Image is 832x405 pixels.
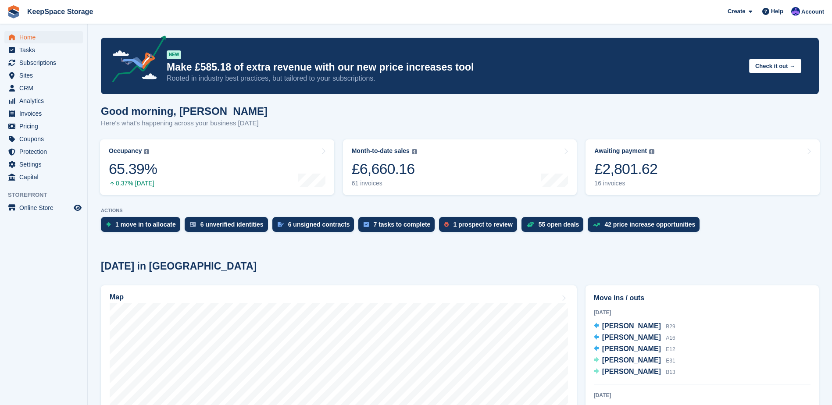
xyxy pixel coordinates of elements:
[109,147,142,155] div: Occupancy
[602,345,661,352] span: [PERSON_NAME]
[604,221,695,228] div: 42 price increase opportunities
[19,69,72,82] span: Sites
[4,158,83,171] a: menu
[728,7,745,16] span: Create
[100,139,334,195] a: Occupancy 65.39% 0.37% [DATE]
[167,74,742,83] p: Rooted in industry best practices, but tailored to your subscriptions.
[594,147,647,155] div: Awaiting payment
[527,221,534,227] img: deal-1b604bf984904fb50ccaf53a9ad4b4a5d6e5aea283cecdc64d6e3604feb123c2.svg
[106,222,111,227] img: move_ins_to_allocate_icon-fdf77a2bb77ea45bf5b3d319d69a93e2d87916cf1d5bf7949dd705db3b84f3ca.svg
[444,222,449,227] img: prospect-51fa495bee0391a8d652442698ab0144808aea92771e9ea1ae160a38d050c398.svg
[4,95,83,107] a: menu
[594,293,811,303] h2: Move ins / outs
[101,217,185,236] a: 1 move in to allocate
[4,202,83,214] a: menu
[749,59,801,73] button: Check it out →
[4,171,83,183] a: menu
[666,346,675,352] span: E12
[593,223,600,227] img: price_increase_opportunities-93ffe204e8149a01c8c9dc8f82e8f89637d9d84a8eef4429ea346261dce0b2c0.svg
[109,160,157,178] div: 65.39%
[352,180,417,187] div: 61 invoices
[666,369,675,375] span: B13
[602,322,661,330] span: [PERSON_NAME]
[586,139,820,195] a: Awaiting payment £2,801.62 16 invoices
[453,221,512,228] div: 1 prospect to review
[4,31,83,43] a: menu
[4,120,83,132] a: menu
[602,368,661,375] span: [PERSON_NAME]
[594,180,657,187] div: 16 invoices
[594,344,675,355] a: [PERSON_NAME] E12
[594,332,675,344] a: [PERSON_NAME] A16
[4,57,83,69] a: menu
[190,222,196,227] img: verify_identity-adf6edd0f0f0b5bbfe63781bf79b02c33cf7c696d77639b501bdc392416b5a36.svg
[594,391,811,399] div: [DATE]
[4,107,83,120] a: menu
[19,133,72,145] span: Coupons
[594,309,811,316] div: [DATE]
[352,147,410,155] div: Month-to-date sales
[19,44,72,56] span: Tasks
[771,7,783,16] span: Help
[594,355,675,366] a: [PERSON_NAME] E31
[19,82,72,94] span: CRM
[4,82,83,94] a: menu
[101,208,819,213] p: ACTIONS
[19,95,72,107] span: Analytics
[115,221,176,228] div: 1 move in to allocate
[101,118,268,128] p: Here's what's happening across your business [DATE]
[19,158,72,171] span: Settings
[4,69,83,82] a: menu
[666,323,675,330] span: B29
[288,221,350,228] div: 6 unsigned contracts
[19,120,72,132] span: Pricing
[594,160,657,178] div: £2,801.62
[588,217,704,236] a: 42 price increase opportunities
[167,50,181,59] div: NEW
[72,202,83,213] a: Preview store
[602,356,661,364] span: [PERSON_NAME]
[105,36,166,85] img: price-adjustments-announcement-icon-8257ccfd72463d97f412b2fc003d46551f7dbcb40ab6d574587a9cd5c0d94...
[364,222,369,227] img: task-75834270c22a3079a89374b754ae025e5fb1db73e45f91037f5363f120a921f8.svg
[412,149,417,154] img: icon-info-grey-7440780725fd019a000dd9b08b2336e03edf1995a4989e88bcd33f0948082b44.svg
[4,44,83,56] a: menu
[19,57,72,69] span: Subscriptions
[19,107,72,120] span: Invoices
[109,180,157,187] div: 0.37% [DATE]
[801,7,824,16] span: Account
[8,191,87,199] span: Storefront
[594,366,675,378] a: [PERSON_NAME] B13
[521,217,588,236] a: 55 open deals
[594,321,675,332] a: [PERSON_NAME] B29
[101,260,257,272] h2: [DATE] in [GEOGRAPHIC_DATA]
[110,293,124,301] h2: Map
[24,4,96,19] a: KeepSpace Storage
[352,160,417,178] div: £6,660.16
[602,334,661,341] span: [PERSON_NAME]
[19,171,72,183] span: Capital
[4,133,83,145] a: menu
[343,139,577,195] a: Month-to-date sales £6,660.16 61 invoices
[272,217,359,236] a: 6 unsigned contracts
[373,221,430,228] div: 7 tasks to complete
[144,149,149,154] img: icon-info-grey-7440780725fd019a000dd9b08b2336e03edf1995a4989e88bcd33f0948082b44.svg
[649,149,654,154] img: icon-info-grey-7440780725fd019a000dd9b08b2336e03edf1995a4989e88bcd33f0948082b44.svg
[666,335,675,341] span: A16
[19,31,72,43] span: Home
[439,217,521,236] a: 1 prospect to review
[19,202,72,214] span: Online Store
[19,146,72,158] span: Protection
[4,146,83,158] a: menu
[101,105,268,117] h1: Good morning, [PERSON_NAME]
[666,358,675,364] span: E31
[539,221,579,228] div: 55 open deals
[358,217,439,236] a: 7 tasks to complete
[7,5,20,18] img: stora-icon-8386f47178a22dfd0bd8f6a31ec36ba5ce8667c1dd55bd0f319d3a0aa187defe.svg
[200,221,264,228] div: 6 unverified identities
[167,61,742,74] p: Make £585.18 of extra revenue with our new price increases tool
[185,217,272,236] a: 6 unverified identities
[791,7,800,16] img: Chloe Clark
[278,222,284,227] img: contract_signature_icon-13c848040528278c33f63329250d36e43548de30e8caae1d1a13099fd9432cc5.svg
